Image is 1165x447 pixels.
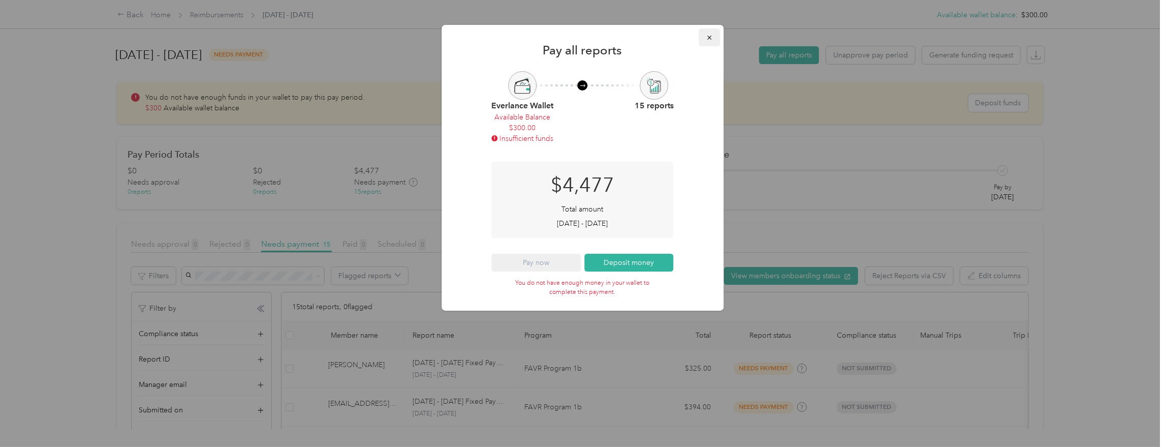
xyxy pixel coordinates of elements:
[551,170,614,200] span: $ 4,477
[494,112,550,123] span: Available Balance
[491,279,674,296] div: You do not have enough money in your wallet to complete this payment.
[562,204,604,215] span: Total amount
[509,123,536,133] span: $ 300.00
[584,254,674,272] button: Deposit money
[1108,390,1165,447] iframe: Everlance-gr Chat Button Frame
[635,100,674,112] span: 15 reports
[491,100,553,112] span: Everlance Wallet
[456,45,709,55] h1: Pay all reports
[499,133,553,144] span: Insufficient funds
[557,218,608,229] span: [DATE] - [DATE]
